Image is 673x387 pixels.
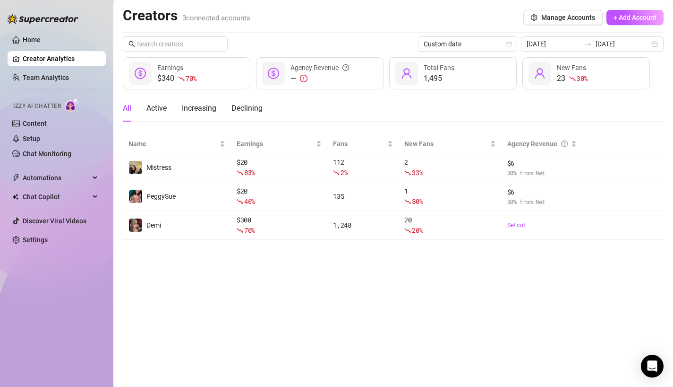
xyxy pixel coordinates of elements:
span: 70 % [186,74,196,83]
span: setting [531,14,537,21]
th: Earnings [231,135,327,153]
input: Start date [527,39,580,49]
div: Agency Revenue [507,139,570,149]
div: 23 [557,73,588,84]
div: — [290,73,349,84]
span: question-circle [561,139,568,149]
a: Content [23,120,47,127]
span: + Add Account [613,14,656,21]
span: 20 % [412,226,423,235]
span: 30 % from Net [507,197,577,206]
h2: Creators [123,7,250,25]
span: exclamation-circle [300,75,307,82]
a: Creator Analytics [23,51,98,66]
input: End date [596,39,649,49]
span: Automations [23,170,90,185]
span: fall [237,227,243,234]
img: logo-BBDzfeDw.svg [8,14,78,24]
div: 135 [333,191,393,202]
div: Agency Revenue [290,62,349,73]
div: 1,248 [333,220,393,230]
span: 30 % from Net [507,168,577,177]
a: Set cut [507,220,577,230]
th: Fans [327,135,399,153]
img: Mistress [129,161,142,174]
span: user [534,68,545,79]
span: fall [237,198,243,205]
span: fall [178,75,185,82]
a: Discover Viral Videos [23,217,86,225]
img: Demi [129,219,142,232]
a: Setup [23,135,40,142]
button: Manage Accounts [523,10,603,25]
span: 46 % [244,197,255,206]
span: to [584,40,592,48]
span: Earnings [237,139,314,149]
span: fall [404,169,411,176]
span: fall [237,169,243,176]
div: $ 20 [237,157,322,178]
div: Declining [231,103,263,114]
span: Total Fans [424,64,454,71]
span: Earnings [157,64,183,71]
div: $ 20 [237,186,322,207]
span: Demi [146,221,161,229]
span: $ 6 [507,187,577,197]
span: fall [404,227,411,234]
span: $ 6 [507,158,577,168]
span: user [401,68,412,79]
span: New Fans [404,139,488,149]
div: 20 [404,215,495,236]
span: 80 % [412,197,423,206]
span: 70 % [244,226,255,235]
span: question-circle [342,62,349,73]
span: New Fans [557,64,586,71]
span: search [128,41,135,47]
img: AI Chatter [65,98,79,112]
div: 2 [404,157,495,178]
div: $ 300 [237,215,322,236]
a: Team Analytics [23,74,69,81]
span: 30 % [577,74,588,83]
span: dollar-circle [268,68,279,79]
span: fall [333,169,340,176]
a: Chat Monitoring [23,150,71,158]
img: PeggySue [129,190,142,203]
span: swap-right [584,40,592,48]
span: 33 % [412,168,423,177]
div: Active [146,103,167,114]
span: calendar [506,41,512,47]
span: Manage Accounts [541,14,595,21]
input: Search creators [137,39,214,49]
span: Mistress [146,164,171,171]
span: Izzy AI Chatter [13,102,61,111]
div: 1,495 [424,73,454,84]
th: Name [123,135,231,153]
span: fall [569,75,576,82]
span: 2 % [341,168,348,177]
a: Settings [23,236,48,244]
span: 83 % [244,168,255,177]
span: Fans [333,139,385,149]
a: Home [23,36,41,44]
span: fall [404,198,411,205]
span: 3 connected accounts [182,14,250,22]
span: thunderbolt [12,174,20,182]
span: dollar-circle [135,68,146,79]
span: Chat Copilot [23,189,90,204]
th: New Fans [399,135,501,153]
div: $340 [157,73,196,84]
span: PeggySue [146,193,176,200]
img: Chat Copilot [12,193,18,200]
span: Custom date [424,37,511,51]
div: Increasing [182,103,216,114]
div: Open Intercom Messenger [641,355,664,378]
div: 1 [404,186,495,207]
div: All [123,103,131,114]
button: + Add Account [606,10,664,25]
span: Name [128,139,218,149]
div: 112 [333,157,393,178]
